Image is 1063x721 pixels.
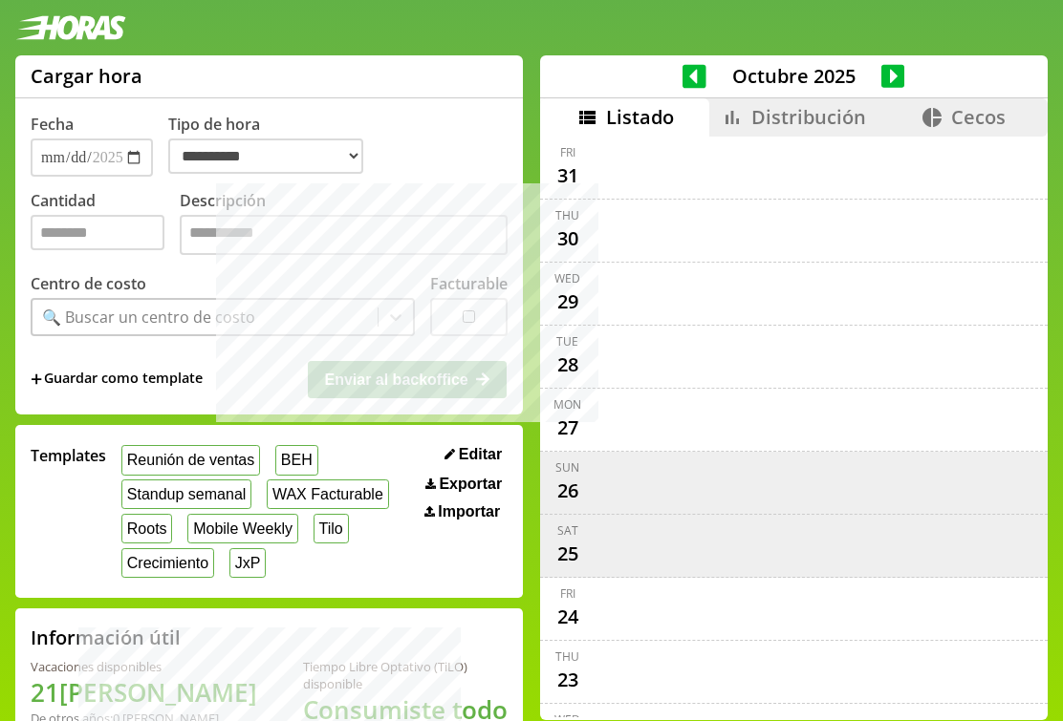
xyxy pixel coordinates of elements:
[420,475,508,494] button: Exportar
[31,215,164,250] input: Cantidad
[31,369,42,390] span: +
[31,658,257,675] div: Vacaciones disponibles
[121,445,260,475] button: Reunión de ventas
[553,160,583,191] div: 31
[554,270,580,286] div: Wed
[31,369,203,390] span: +Guardar como template
[275,445,318,475] button: BEH
[439,476,502,493] span: Exportar
[180,215,508,255] textarea: Descripción
[560,585,575,602] div: Fri
[31,190,180,260] label: Cantidad
[555,648,579,665] div: Thu
[557,522,578,539] div: Sat
[31,675,257,710] h1: 21 [PERSON_NAME]
[556,333,578,350] div: Tue
[31,273,146,294] label: Centro de costo
[121,479,251,509] button: Standup semanal
[180,190,508,260] label: Descripción
[553,539,583,569] div: 25
[121,514,172,543] button: Roots
[121,548,214,578] button: Crecimiento
[553,413,583,443] div: 27
[555,207,579,223] div: Thu
[706,63,881,89] span: Octubre 2025
[42,307,255,328] div: 🔍 Buscar un centro de costo
[606,104,674,130] span: Listado
[31,63,142,89] h1: Cargar hora
[540,137,1048,717] div: scrollable content
[31,625,181,650] h2: Información útil
[553,350,583,380] div: 28
[951,104,1006,130] span: Cecos
[553,223,583,254] div: 30
[15,15,126,40] img: logotipo
[553,396,581,413] div: Mon
[555,459,579,476] div: Sun
[31,445,106,466] span: Templates
[553,602,583,632] div: 24
[459,446,502,463] span: Editar
[168,114,379,177] label: Tipo de hora
[267,479,388,509] button: WAX Facturable
[439,445,508,464] button: Editar
[31,114,74,135] label: Fecha
[553,286,583,317] div: 29
[438,503,500,520] span: Importar
[430,273,508,294] label: Facturable
[303,658,508,692] div: Tiempo Libre Optativo (TiLO) disponible
[187,514,297,543] button: Mobile Weekly
[560,144,575,160] div: Fri
[751,104,866,130] span: Distribución
[314,514,349,543] button: Tilo
[553,665,583,695] div: 23
[168,138,363,174] select: Tipo de hora
[553,476,583,506] div: 26
[229,548,266,578] button: JxP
